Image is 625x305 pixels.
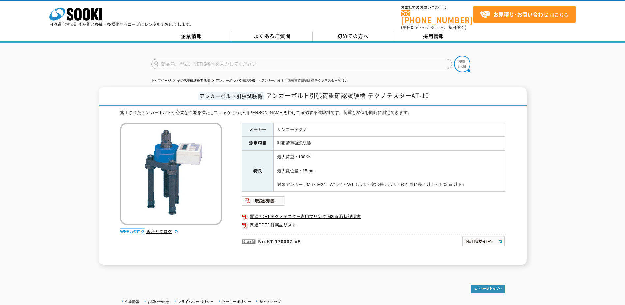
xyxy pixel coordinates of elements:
[222,300,251,304] a: クッキーポリシー
[232,31,313,41] a: よくあるご質問
[313,31,393,41] a: 初めての方へ
[259,300,281,304] a: サイトマップ
[242,137,273,151] th: 測定項目
[120,109,505,116] div: 施工されたアンカーボルトが必要な性能を満たしているかどうか引[PERSON_NAME]を掛けて確認する試験機です。荷重と変位を同時に測定できます。
[146,229,179,234] a: 総合カタログ
[177,79,210,82] a: その他非破壊検査機器
[473,6,576,23] a: お見積り･お問い合わせはこちら
[216,79,255,82] a: アンカーボルト引張試験機
[178,300,214,304] a: プライバシーポリシー
[242,151,273,192] th: 特長
[471,285,505,293] img: トップページへ
[401,24,466,30] span: (平日 ～ 土日、祝日除く)
[273,137,505,151] td: 引張荷重確認試験
[242,212,505,221] a: 関連PDF1 テクノテスター専用プリンタ M255 取扱説明書
[120,228,145,235] img: webカタログ
[273,151,505,192] td: 最大荷重：100KN 最大変位量：15mm 対象アンカー：M6～M24、W1／4～W1（ボルト突出長：ボルト径と同じ長さ以上～120mm以下）
[424,24,436,30] span: 17:30
[151,79,171,82] a: トップページ
[256,77,347,84] li: アンカーボルト引張荷重確認試験機 テクノテスターAT-10
[411,24,420,30] span: 8:50
[242,221,505,229] a: 関連PDF2 付属品リスト
[480,10,568,19] span: はこちら
[401,6,473,10] span: お電話でのお問い合わせは
[401,10,473,24] a: [PHONE_NUMBER]
[120,123,222,225] img: アンカーボルト引張荷重確認試験機 テクノテスターAT-10
[242,233,398,249] p: No.KT-170007-VE
[266,91,429,100] span: アンカーボルト引張荷重確認試験機 テクノテスターAT-10
[148,300,169,304] a: お問い合わせ
[125,300,139,304] a: 企業情報
[454,56,470,72] img: btn_search.png
[273,123,505,137] td: サンコーテクノ
[151,31,232,41] a: 企業情報
[462,236,505,247] img: NETISサイトへ
[242,196,285,206] img: 取扱説明書
[151,59,452,69] input: 商品名、型式、NETIS番号を入力してください
[493,10,549,18] strong: お見積り･お問い合わせ
[242,123,273,137] th: メーカー
[337,32,369,40] span: 初めての方へ
[242,200,285,205] a: 取扱説明書
[198,92,264,100] span: アンカーボルト引張試験機
[49,22,194,26] p: 日々進化する計測技術と多種・多様化するニーズにレンタルでお応えします。
[393,31,474,41] a: 採用情報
